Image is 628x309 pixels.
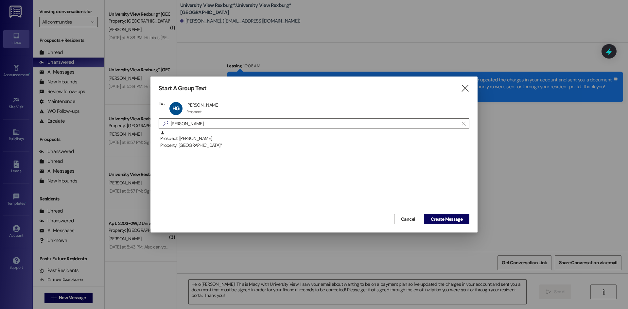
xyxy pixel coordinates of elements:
[159,85,206,92] h3: Start A Group Text
[172,105,179,112] span: HG
[394,214,422,224] button: Cancel
[159,100,165,106] h3: To:
[462,121,465,126] i: 
[160,130,469,149] div: Prospect: [PERSON_NAME]
[186,102,219,108] div: [PERSON_NAME]
[401,216,415,223] span: Cancel
[431,216,462,223] span: Create Message
[186,109,201,114] div: Prospect
[424,214,469,224] button: Create Message
[171,119,459,128] input: Search for any contact or apartment
[461,85,469,92] i: 
[160,142,469,149] div: Property: [GEOGRAPHIC_DATA]*
[160,120,171,127] i: 
[459,119,469,129] button: Clear text
[159,130,469,147] div: Prospect: [PERSON_NAME]Property: [GEOGRAPHIC_DATA]*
